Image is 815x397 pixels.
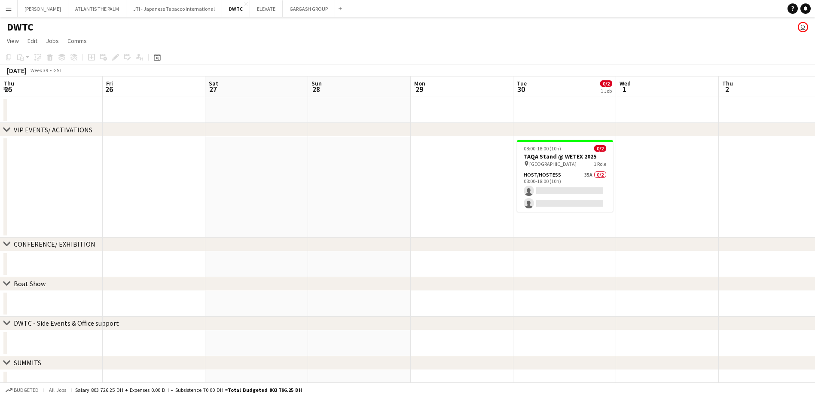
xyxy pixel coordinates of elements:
[4,385,40,395] button: Budgeted
[222,0,250,17] button: DWTC
[126,0,222,17] button: JTI - Japanese Tabacco International
[721,84,733,94] span: 2
[14,358,41,367] div: SUMMITS
[600,80,612,87] span: 0/2
[7,37,19,45] span: View
[311,79,322,87] span: Sun
[524,145,561,152] span: 08:00-18:00 (10h)
[106,79,113,87] span: Fri
[413,84,425,94] span: 29
[3,35,22,46] a: View
[105,84,113,94] span: 26
[75,387,302,393] div: Salary 803 726.25 DH + Expenses 0.00 DH + Subsistence 70.00 DH =
[14,387,39,393] span: Budgeted
[14,125,92,134] div: VIP EVENTS/ ACTIVATIONS
[310,84,322,94] span: 28
[64,35,90,46] a: Comms
[47,387,68,393] span: All jobs
[14,319,119,327] div: DWTC - Side Events & Office support
[517,153,613,160] h3: TAQA Stand @ WETEX 2025
[28,67,50,73] span: Week 39
[250,0,283,17] button: ELEVATE
[601,88,612,94] div: 1 Job
[18,0,68,17] button: [PERSON_NAME]
[14,240,95,248] div: CONFERENCE/ EXHIBITION
[620,79,631,87] span: Wed
[67,37,87,45] span: Comms
[722,79,733,87] span: Thu
[517,140,613,212] app-job-card: 08:00-18:00 (10h)0/2TAQA Stand @ WETEX 2025 [GEOGRAPHIC_DATA]1 RoleHost/Hostess35A0/208:00-18:00 ...
[529,161,577,167] span: [GEOGRAPHIC_DATA]
[283,0,335,17] button: GARGASH GROUP
[46,37,59,45] span: Jobs
[14,279,46,288] div: Boat Show
[2,84,14,94] span: 25
[208,84,218,94] span: 27
[517,170,613,212] app-card-role: Host/Hostess35A0/208:00-18:00 (10h)
[68,0,126,17] button: ATLANTIS THE PALM
[7,21,34,34] h1: DWTC
[517,79,527,87] span: Tue
[7,66,27,75] div: [DATE]
[594,161,606,167] span: 1 Role
[53,67,62,73] div: GST
[594,145,606,152] span: 0/2
[798,22,808,32] app-user-avatar: Kerem Sungur
[24,35,41,46] a: Edit
[27,37,37,45] span: Edit
[414,79,425,87] span: Mon
[3,79,14,87] span: Thu
[516,84,527,94] span: 30
[209,79,218,87] span: Sat
[618,84,631,94] span: 1
[43,35,62,46] a: Jobs
[228,387,302,393] span: Total Budgeted 803 796.25 DH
